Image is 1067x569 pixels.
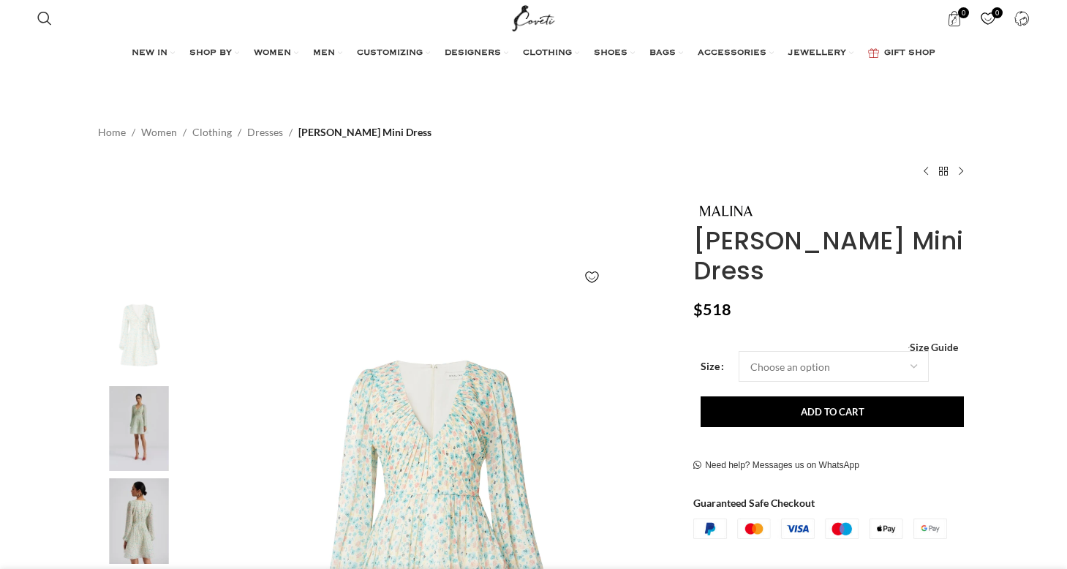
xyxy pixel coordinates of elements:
a: CLOTHING [523,39,579,68]
strong: Guaranteed Safe Checkout [693,497,815,509]
a: WOMEN [254,39,298,68]
a: BAGS [649,39,683,68]
h1: [PERSON_NAME] Mini Dress [693,226,969,286]
a: SHOES [594,39,635,68]
a: DESIGNERS [445,39,508,68]
a: Home [98,124,126,140]
a: Clothing [192,124,232,140]
a: Search [30,4,59,33]
span: ACCESSORIES [698,48,766,59]
a: Women [141,124,177,140]
span: 0 [958,7,969,18]
label: Size [701,358,724,374]
button: Add to cart [701,396,964,427]
a: GIFT SHOP [868,39,935,68]
img: By Malina dress [94,386,184,472]
a: SHOP BY [189,39,239,68]
span: BAGS [649,48,676,59]
img: guaranteed-safe-checkout-bordered.j [693,519,947,539]
span: WOMEN [254,48,291,59]
a: Previous product [917,162,935,180]
a: Site logo [509,11,558,23]
a: MEN [313,39,342,68]
a: Dresses [247,124,283,140]
a: Next product [952,162,970,180]
span: 0 [992,7,1003,18]
a: 0 [940,4,970,33]
img: GiftBag [868,48,879,58]
a: Need help? Messages us on WhatsApp [693,460,859,472]
a: ACCESSORIES [698,39,774,68]
img: By Malina [693,205,759,217]
span: SHOP BY [189,48,232,59]
a: CUSTOMIZING [357,39,430,68]
a: NEW IN [132,39,175,68]
span: SHOES [594,48,627,59]
a: 0 [973,4,1003,33]
span: NEW IN [132,48,167,59]
span: CUSTOMIZING [357,48,423,59]
span: MEN [313,48,335,59]
span: GIFT SHOP [884,48,935,59]
span: JEWELLERY [788,48,846,59]
bdi: 518 [693,300,731,319]
a: JEWELLERY [788,39,853,68]
div: Main navigation [30,39,1036,68]
nav: Breadcrumb [98,124,431,140]
span: DESIGNERS [445,48,501,59]
span: [PERSON_NAME] Mini Dress [298,124,431,140]
img: By Malina [94,293,184,379]
img: By Malina dresses [94,478,184,564]
span: $ [693,300,703,319]
span: CLOTHING [523,48,572,59]
div: My Wishlist [973,4,1003,33]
